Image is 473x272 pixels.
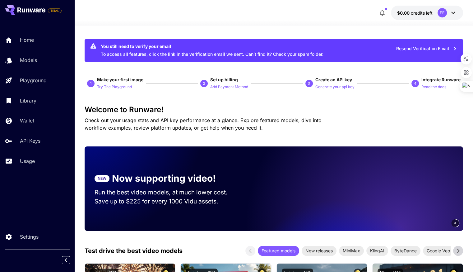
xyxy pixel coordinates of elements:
[391,247,420,254] span: ByteDance
[421,84,446,90] p: Read the docs
[258,246,299,256] div: Featured models
[97,84,132,90] p: Try The Playground
[210,77,238,82] span: Set up billing
[391,6,463,20] button: $0.00EE
[20,97,36,104] p: Library
[20,233,39,241] p: Settings
[95,197,239,206] p: Save up to $225 for every 1000 Vidu assets.
[210,83,248,90] button: Add Payment Method
[85,117,322,131] span: Check out your usage stats and API key performance at a glance. Explore featured models, dive int...
[421,83,446,90] button: Read the docs
[393,42,461,55] button: Resend Verification Email
[20,77,47,84] p: Playground
[414,81,416,86] p: 4
[438,8,447,17] div: EE
[258,247,299,254] span: Featured models
[391,246,420,256] div: ByteDance
[454,221,456,225] span: 3
[20,56,37,64] p: Models
[339,246,364,256] div: MiniMax
[98,176,106,181] p: NEW
[210,84,248,90] p: Add Payment Method
[85,105,463,114] h3: Welcome to Runware!
[315,83,355,90] button: Generate your api key
[302,247,336,254] span: New releases
[90,81,92,86] p: 1
[48,7,62,14] span: Add your payment card to enable full platform functionality.
[203,81,205,86] p: 2
[48,8,61,13] span: TRIAL
[67,255,75,266] div: Collapse sidebar
[397,10,433,16] div: $0.00
[423,246,454,256] div: Google Veo
[315,84,355,90] p: Generate your api key
[101,41,323,60] div: To access all features, click the link in the verification email we sent. Can’t find it? Check yo...
[366,247,388,254] span: KlingAI
[366,246,388,256] div: KlingAI
[112,171,216,185] p: Now supporting video!
[302,246,336,256] div: New releases
[423,247,454,254] span: Google Veo
[397,10,411,16] span: $0.00
[315,77,352,82] span: Create an API key
[20,157,35,165] p: Usage
[97,83,132,90] button: Try The Playground
[421,77,461,82] span: Integrate Runware
[20,117,34,124] p: Wallet
[411,10,433,16] span: credits left
[97,77,143,82] span: Make your first image
[20,137,40,145] p: API Keys
[62,256,70,264] button: Collapse sidebar
[20,36,34,44] p: Home
[101,43,323,50] div: You still need to verify your email
[308,81,310,86] p: 3
[85,246,183,255] p: Test drive the best video models
[339,247,364,254] span: MiniMax
[95,188,239,197] p: Run the best video models, at much lower cost.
